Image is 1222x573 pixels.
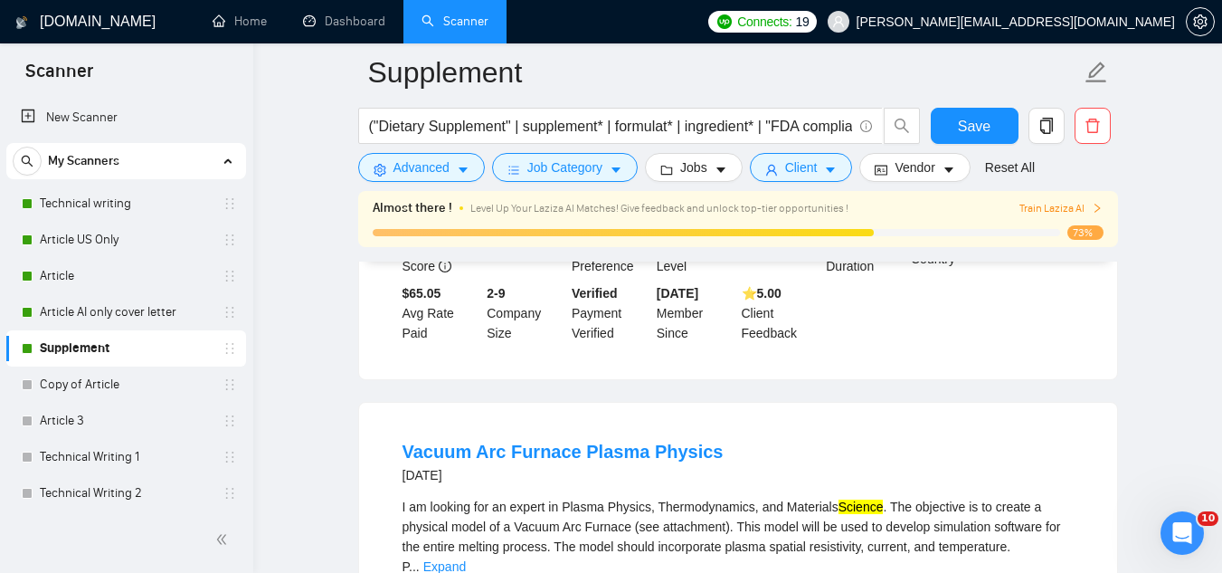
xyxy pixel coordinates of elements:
span: info-circle [860,120,872,132]
a: searchScanner [422,14,488,29]
mark: Science [838,500,884,514]
button: delete [1075,108,1111,144]
button: folderJobscaret-down [645,153,743,182]
span: holder [223,305,237,320]
button: Train Laziza AI [1019,200,1103,217]
span: holder [223,196,237,211]
button: search [13,147,42,176]
a: dashboardDashboard [303,14,385,29]
a: Article 3 [40,403,212,439]
a: New Scanner [21,100,232,136]
span: caret-down [457,163,469,177]
span: user [832,15,845,28]
a: Copy of Article [40,367,212,403]
div: Payment Verified [568,283,653,343]
a: Supplement [40,330,212,367]
span: info-circle [439,260,451,272]
span: 73% [1067,225,1104,240]
span: holder [223,414,237,428]
div: Company Size [483,283,568,343]
span: holder [223,486,237,501]
a: Technical Writing 1 [40,439,212,475]
span: My Scanners [48,143,119,179]
a: Article AI only cover letter [40,294,212,330]
img: logo [15,8,28,37]
span: Save [958,115,990,138]
span: idcard [875,163,887,177]
b: Verified [572,286,618,301]
span: holder [223,377,237,392]
span: holder [223,233,237,247]
div: Member Since [653,283,738,343]
span: caret-down [610,163,622,177]
b: [DATE] [657,286,698,301]
span: folder [660,163,673,177]
span: Job Category [527,158,602,177]
a: Vacuum Arc Furnace Plasma Physics [403,442,724,462]
a: Article US Only [40,222,212,258]
b: ⭐️ 5.00 [742,286,782,301]
span: caret-down [824,163,837,177]
span: caret-down [715,163,727,177]
button: userClientcaret-down [750,153,853,182]
span: right [1092,203,1103,214]
span: Scanner [11,58,108,96]
input: Search Freelance Jobs... [369,115,852,138]
span: Advanced [393,158,450,177]
button: search [884,108,920,144]
span: Client [785,158,818,177]
img: upwork-logo.png [717,14,732,29]
span: Vendor [895,158,934,177]
span: caret-down [943,163,955,177]
iframe: Intercom live chat [1160,511,1204,555]
a: Technical Writing 2 [40,475,212,511]
b: $65.05 [403,286,441,301]
div: [DATE] [403,464,724,486]
a: setting [1186,14,1215,29]
span: holder [223,341,237,356]
span: delete [1075,118,1110,134]
span: Connects: [737,12,791,32]
span: Almost there ! [373,198,452,218]
span: 10 [1198,511,1218,526]
span: user [765,163,778,177]
button: Save [931,108,1018,144]
div: Avg Rate Paid [399,283,484,343]
span: search [14,155,41,167]
span: holder [223,269,237,283]
button: copy [1028,108,1065,144]
a: Technical writing [40,186,212,222]
a: homeHome [213,14,267,29]
span: double-left [215,530,233,549]
button: barsJob Categorycaret-down [492,153,638,182]
span: Jobs [680,158,707,177]
input: Scanner name... [368,50,1081,95]
span: setting [374,163,386,177]
b: 2-9 [487,286,505,301]
li: New Scanner [6,100,246,136]
span: search [885,118,919,134]
button: idcardVendorcaret-down [859,153,970,182]
span: Level Up Your Laziza AI Matches! Give feedback and unlock top-tier opportunities ! [470,202,848,215]
span: copy [1029,118,1064,134]
span: holder [223,450,237,464]
span: 19 [796,12,810,32]
span: edit [1085,61,1108,84]
span: setting [1187,14,1214,29]
a: Article [40,258,212,294]
div: Client Feedback [738,283,823,343]
button: setting [1186,7,1215,36]
span: bars [507,163,520,177]
button: settingAdvancedcaret-down [358,153,485,182]
li: My Scanners [6,143,246,548]
a: Reset All [985,158,1035,177]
